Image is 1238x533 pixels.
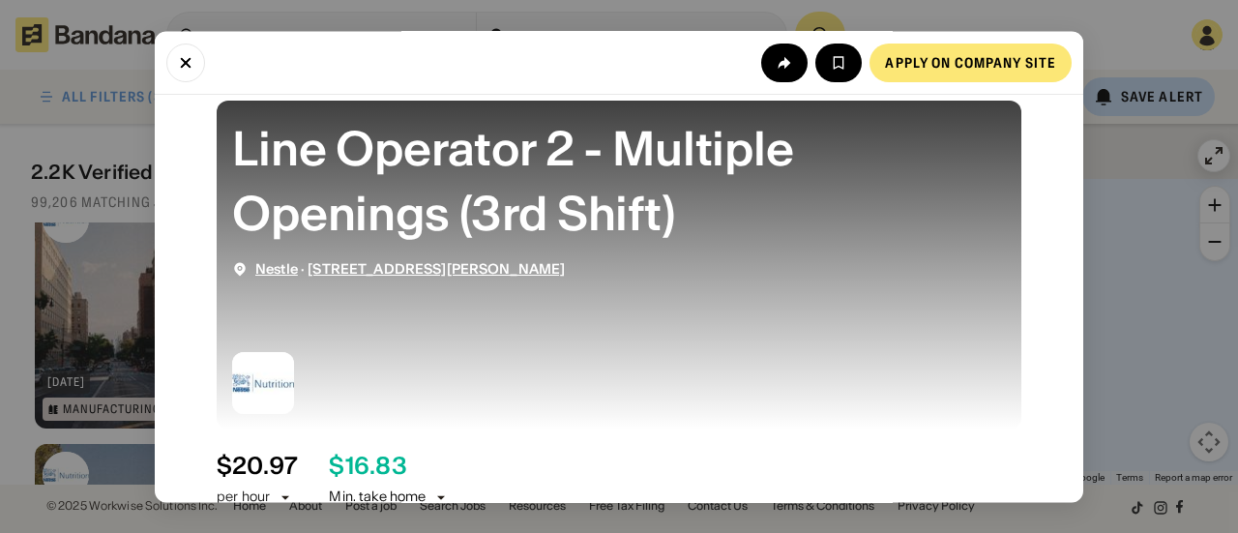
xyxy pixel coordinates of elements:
[217,452,298,480] div: $ 20.97
[885,55,1056,69] div: Apply on company site
[232,115,1006,245] div: Line Operator 2 - Multiple Openings (3rd Shift)
[255,260,565,277] div: ·
[255,259,298,277] span: Nestle
[329,452,406,480] div: $ 16.83
[166,43,205,81] button: Close
[329,488,449,507] div: Min. take home
[232,351,294,413] img: Nestle logo
[217,488,270,507] div: per hour
[308,259,565,277] span: [STREET_ADDRESS][PERSON_NAME]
